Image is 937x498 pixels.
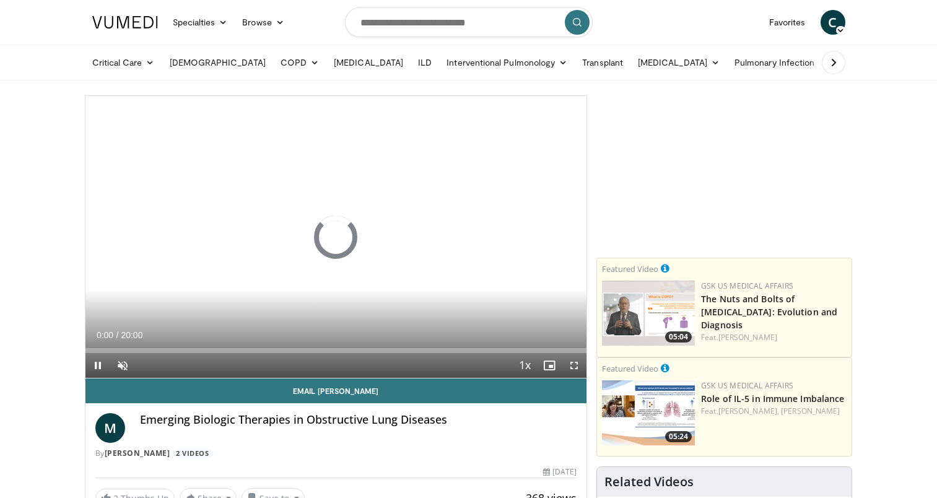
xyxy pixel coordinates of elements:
[172,448,213,459] a: 2 Videos
[411,50,439,75] a: ILD
[92,16,158,28] img: VuMedi Logo
[140,413,577,427] h4: Emerging Biologic Therapies in Obstructive Lung Diseases
[165,10,235,35] a: Specialties
[116,330,119,340] span: /
[701,393,844,404] a: Role of IL-5 in Immune Imbalance
[121,330,142,340] span: 20:00
[85,348,587,353] div: Progress Bar
[701,332,847,343] div: Feat.
[604,474,694,489] h4: Related Videos
[97,330,113,340] span: 0:00
[110,353,135,378] button: Unmute
[95,413,125,443] a: M
[602,281,695,346] a: 05:04
[273,50,326,75] a: COPD
[162,50,273,75] a: [DEMOGRAPHIC_DATA]
[718,406,779,416] a: [PERSON_NAME],
[575,50,630,75] a: Transplant
[602,380,695,445] img: f8c419a3-5bbb-4c4e-b48e-16c2b0d0fb3f.png.150x105_q85_crop-smart_upscale.jpg
[235,10,292,35] a: Browse
[537,353,562,378] button: Enable picture-in-picture mode
[543,466,577,478] div: [DATE]
[701,406,847,417] div: Feat.
[665,331,692,343] span: 05:04
[512,353,537,378] button: Playback Rate
[602,380,695,445] a: 05:24
[602,263,658,274] small: Featured Video
[602,363,658,374] small: Featured Video
[95,448,577,459] div: By
[821,10,845,35] a: C
[85,96,587,378] video-js: Video Player
[718,332,777,343] a: [PERSON_NAME]
[562,353,586,378] button: Fullscreen
[105,448,170,458] a: [PERSON_NAME]
[85,353,110,378] button: Pause
[701,281,793,291] a: GSK US Medical Affairs
[632,95,817,250] iframe: Advertisement
[602,281,695,346] img: ee063798-7fd0-40de-9666-e00bc66c7c22.png.150x105_q85_crop-smart_upscale.png
[762,10,813,35] a: Favorites
[345,7,593,37] input: Search topics, interventions
[439,50,575,75] a: Interventional Pulmonology
[727,50,834,75] a: Pulmonary Infection
[85,50,162,75] a: Critical Care
[326,50,411,75] a: [MEDICAL_DATA]
[701,293,837,331] a: The Nuts and Bolts of [MEDICAL_DATA]: Evolution and Diagnosis
[781,406,840,416] a: [PERSON_NAME]
[665,431,692,442] span: 05:24
[630,50,727,75] a: [MEDICAL_DATA]
[701,380,793,391] a: GSK US Medical Affairs
[85,378,587,403] a: Email [PERSON_NAME]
